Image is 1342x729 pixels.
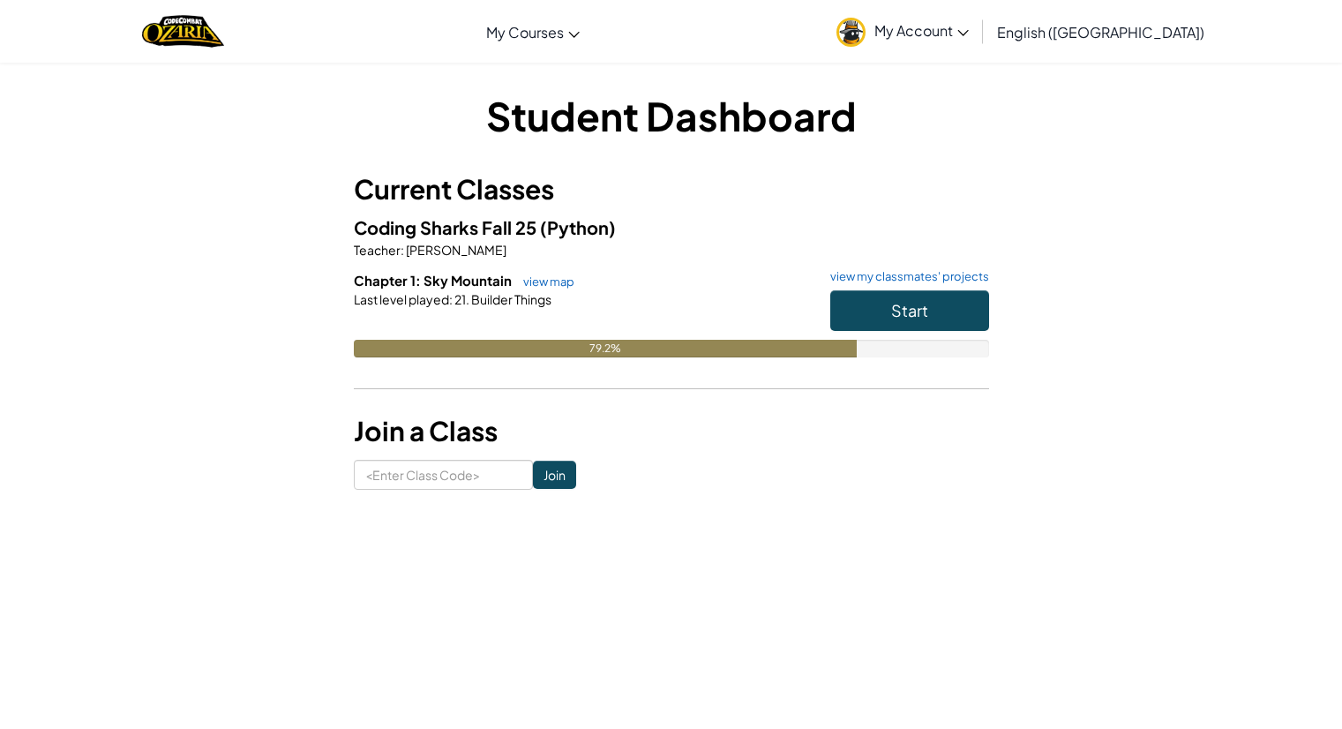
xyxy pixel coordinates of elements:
img: avatar [836,18,866,47]
input: <Enter Class Code> [354,460,533,490]
div: 79.2% [354,340,857,357]
h1: Student Dashboard [354,88,989,143]
span: Teacher [354,242,401,258]
a: view my classmates' projects [821,271,989,282]
span: Builder Things [469,291,551,307]
span: My Account [874,21,969,40]
span: Last level played [354,291,449,307]
span: [PERSON_NAME] [404,242,506,258]
span: Start [891,300,928,320]
h3: Current Classes [354,169,989,209]
span: (Python) [540,216,616,238]
span: : [449,291,453,307]
span: : [401,242,404,258]
a: view map [514,274,574,289]
span: My Courses [486,23,564,41]
input: Join [533,461,576,489]
a: My Account [828,4,978,59]
a: Ozaria by CodeCombat logo [142,13,224,49]
a: English ([GEOGRAPHIC_DATA]) [988,8,1213,56]
button: Start [830,290,989,331]
a: My Courses [477,8,589,56]
span: English ([GEOGRAPHIC_DATA]) [997,23,1204,41]
span: 21. [453,291,469,307]
img: Home [142,13,224,49]
h3: Join a Class [354,411,989,451]
span: Coding Sharks Fall 25 [354,216,540,238]
span: Chapter 1: Sky Mountain [354,272,514,289]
